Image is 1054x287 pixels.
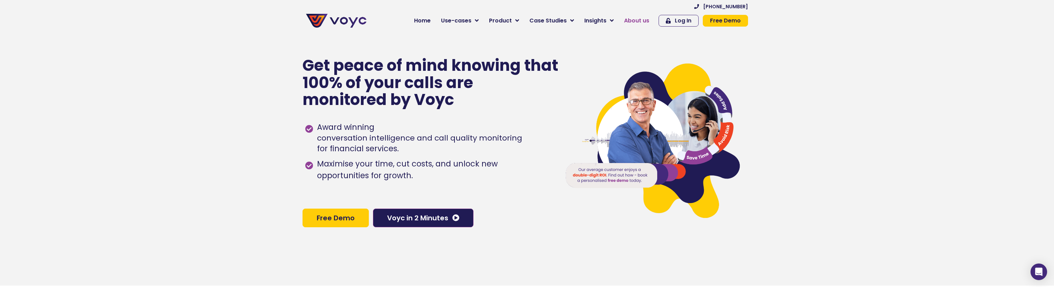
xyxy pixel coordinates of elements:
a: Privacy Policy [142,144,175,151]
span: Home [414,17,431,25]
a: [PHONE_NUMBER] [694,4,748,9]
a: Voyc in 2 Minutes [373,209,473,227]
a: Free Demo [703,15,748,27]
span: Phone [92,28,109,36]
a: Case Studies [524,14,579,28]
img: voyc-full-logo [306,14,366,28]
span: Maximise your time, cut costs, and unlock new opportunities for growth. [315,158,551,182]
span: Award winning for financial services. [315,122,522,155]
a: Use-cases [436,14,484,28]
h1: conversation intelligence and call quality monitoring [317,133,522,143]
a: Home [409,14,436,28]
p: Get peace of mind knowing that 100% of your calls are monitored by Voyc [303,57,559,108]
span: Insights [584,17,606,25]
span: Product [489,17,512,25]
span: Free Demo [710,18,741,23]
a: Free Demo [303,209,369,227]
a: Log In [659,15,699,27]
span: Voyc in 2 Minutes [387,214,448,221]
span: [PHONE_NUMBER] [703,4,748,9]
span: Use-cases [441,17,471,25]
span: Job title [92,56,115,64]
span: About us [624,17,649,25]
span: Free Demo [317,214,355,221]
span: Case Studies [529,17,567,25]
a: Product [484,14,524,28]
span: Log In [675,18,691,23]
a: Insights [579,14,619,28]
a: About us [619,14,654,28]
div: Open Intercom Messenger [1031,264,1047,280]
